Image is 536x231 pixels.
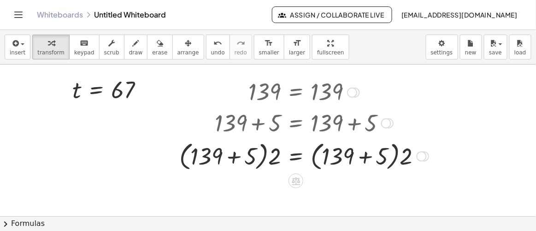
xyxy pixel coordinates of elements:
button: keyboardkeypad [69,35,100,59]
span: smaller [259,49,279,56]
button: Assign / Collaborate Live [272,6,392,23]
button: Toggle navigation [11,7,26,22]
span: arrange [177,49,199,56]
i: keyboard [80,38,88,49]
a: Whiteboards [37,10,83,19]
span: erase [152,49,167,56]
span: insert [10,49,25,56]
button: scrub [99,35,124,59]
button: format_sizesmaller [254,35,284,59]
i: undo [213,38,222,49]
span: fullscreen [317,49,344,56]
button: redoredo [230,35,252,59]
span: undo [211,49,225,56]
button: settings [426,35,458,59]
button: insert [5,35,30,59]
button: arrange [172,35,204,59]
button: load [509,35,531,59]
span: [EMAIL_ADDRESS][DOMAIN_NAME] [401,11,518,19]
span: Assign / Collaborate Live [280,11,384,19]
span: keypad [74,49,94,56]
button: transform [32,35,70,59]
span: settings [431,49,453,56]
button: new [460,35,482,59]
button: draw [124,35,148,59]
span: draw [129,49,143,56]
button: format_sizelarger [284,35,310,59]
button: erase [147,35,172,59]
span: load [514,49,526,56]
button: fullscreen [312,35,349,59]
div: Apply the same math to both sides of the equation [289,174,303,189]
span: save [489,49,502,56]
span: larger [289,49,305,56]
i: redo [236,38,245,49]
span: new [465,49,477,56]
button: [EMAIL_ADDRESS][DOMAIN_NAME] [394,6,525,23]
span: scrub [104,49,119,56]
span: redo [235,49,247,56]
button: undoundo [206,35,230,59]
span: transform [37,49,65,56]
i: format_size [265,38,273,49]
i: format_size [293,38,301,49]
button: save [484,35,507,59]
